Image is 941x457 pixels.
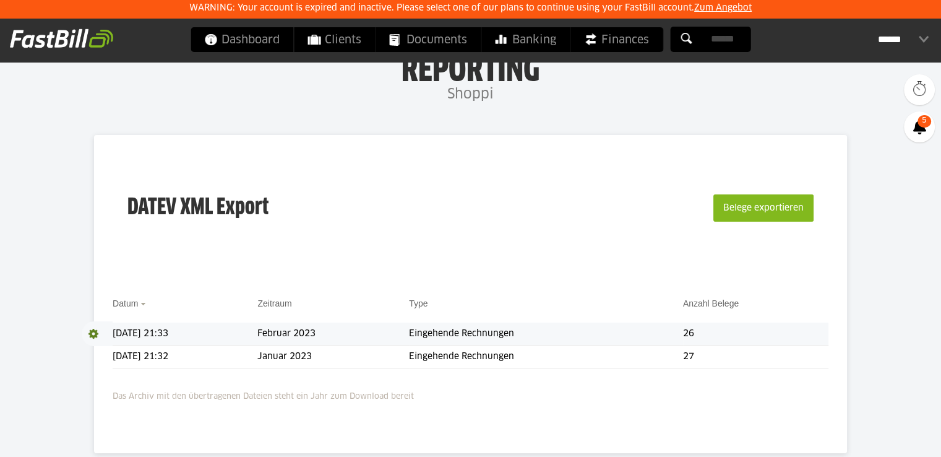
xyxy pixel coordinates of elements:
[113,346,257,368] td: [DATE] 21:32
[140,303,148,305] img: sort_desc.gif
[113,384,828,404] p: Das Archiv mit den übertragenen Dateien steht ein Jahr zum Download bereit
[683,323,828,346] td: 26
[694,4,752,12] a: Zum Angebot
[570,27,663,52] a: Finances
[409,346,683,368] td: Eingehende Rechnungen
[257,346,409,368] td: Januar 2023
[257,323,409,346] td: Februar 2023
[127,168,269,248] h3: DATEV XML Export
[294,27,375,52] a: Clients
[917,115,931,128] span: 5
[683,346,828,368] td: 27
[409,298,428,308] a: Type
[257,298,291,308] a: Zeitraum
[113,323,257,346] td: [DATE] 21:33
[481,27,570,52] a: Banking
[191,27,293,52] a: Dashboard
[10,28,113,48] img: fastbill_logo_white.png
[904,111,935,142] a: 5
[683,298,739,308] a: Anzahl Belege
[409,323,683,346] td: Eingehende Rechnungen
[124,50,817,82] h1: Reporting
[376,27,481,52] a: Documents
[307,27,361,52] span: Clients
[584,27,649,52] span: Finances
[389,27,467,52] span: Documents
[713,194,814,222] button: Belege exportieren
[113,298,138,308] a: Datum
[495,27,556,52] span: Banking
[204,27,280,52] span: Dashboard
